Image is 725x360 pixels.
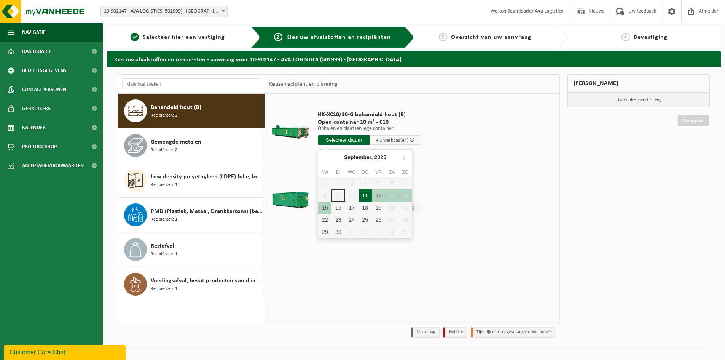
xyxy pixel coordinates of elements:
[4,343,127,360] iframe: chat widget
[118,128,265,163] button: Gemengde metalen Recipiënten: 2
[318,226,331,238] div: 29
[151,112,177,119] span: Recipiënten: 2
[22,137,57,156] span: Product Shop
[151,242,174,251] span: Restafval
[22,118,46,137] span: Kalender
[110,33,245,42] a: 1Selecteer hier een vestiging
[359,214,372,226] div: 25
[331,202,345,214] div: 16
[439,33,447,41] span: 3
[151,147,177,154] span: Recipiënten: 2
[634,34,668,40] span: Bevestiging
[359,189,372,202] div: 11
[359,168,372,176] div: do
[411,327,440,338] li: Vaste dag
[372,168,385,176] div: vr
[318,118,421,126] span: Open container 10 m³ - C10
[151,276,263,285] span: Voedingsafval, bevat producten van dierlijke oorsprong, onverpakt, categorie 3
[318,168,331,176] div: ma
[451,34,531,40] span: Overzicht van uw aanvraag
[118,232,265,267] button: Restafval Recipiënten: 1
[151,181,177,189] span: Recipiënten: 1
[151,138,201,147] span: Gemengde metalen
[443,327,467,338] li: Holiday
[151,207,263,216] span: PMD (Plastiek, Metaal, Drankkartons) (bedrijven)
[101,6,227,17] span: 10-902147 - AVA LOGISTICS (501999) - SINT-NIKLAAS
[151,285,177,293] span: Recipiënten: 1
[568,93,709,107] p: Uw winkelmand is leeg
[22,99,51,118] span: Gebruikers
[621,33,630,41] span: 4
[567,74,710,93] div: [PERSON_NAME]
[345,168,359,176] div: wo
[372,202,385,214] div: 19
[22,61,67,80] span: Bedrijfsgegevens
[143,34,225,40] span: Selecteer hier een vestiging
[265,75,341,94] div: Keuze recipiënt en planning
[122,78,261,90] input: Materiaal zoeken
[331,226,345,238] div: 30
[341,151,389,163] div: September,
[359,202,372,214] div: 18
[107,51,721,66] h2: Kies uw afvalstoffen en recipiënten - aanvraag voor 10-902147 - AVA LOGISTICS (501999) - [GEOGRAP...
[286,34,391,40] span: Kies uw afvalstoffen en recipiënten
[22,42,51,61] span: Dashboard
[331,168,345,176] div: di
[100,6,228,17] span: 10-902147 - AVA LOGISTICS (501999) - SINT-NIKLAAS
[508,8,563,14] strong: Teamleader Ava Logistics
[374,155,386,160] i: 2025
[318,202,331,214] div: 15
[118,267,265,301] button: Voedingsafval, bevat producten van dierlijke oorsprong, onverpakt, categorie 3 Recipiënten: 1
[318,135,370,145] input: Selecteer datum
[118,163,265,198] button: Low density polyethyleen (LDPE) folie, los, naturel Recipiënten: 1
[678,115,709,126] a: Doorgaan
[318,126,421,131] p: Ophalen en plaatsen lege container
[372,226,385,238] div: 3
[118,94,265,128] button: Behandeld hout (B) Recipiënten: 2
[151,251,177,258] span: Recipiënten: 1
[331,214,345,226] div: 23
[471,327,556,338] li: Tijdelijk niet toegestaan/période limitée
[22,23,46,42] span: Navigatie
[22,80,66,99] span: Contactpersonen
[345,214,359,226] div: 24
[359,226,372,238] div: 2
[131,33,139,41] span: 1
[274,33,282,41] span: 2
[151,172,263,181] span: Low density polyethyleen (LDPE) folie, los, naturel
[345,226,359,238] div: 1
[376,138,408,143] span: + 2 werkdag(en)
[118,198,265,232] button: PMD (Plastiek, Metaal, Drankkartons) (bedrijven) Recipiënten: 1
[372,214,385,226] div: 26
[22,156,84,175] span: Acceptatievoorwaarden
[398,168,412,176] div: zo
[151,216,177,223] span: Recipiënten: 1
[372,189,385,202] div: 12
[345,202,359,214] div: 17
[318,111,421,118] span: HK-XC10/30-G behandeld hout (B)
[151,103,201,112] span: Behandeld hout (B)
[385,168,398,176] div: za
[318,214,331,226] div: 22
